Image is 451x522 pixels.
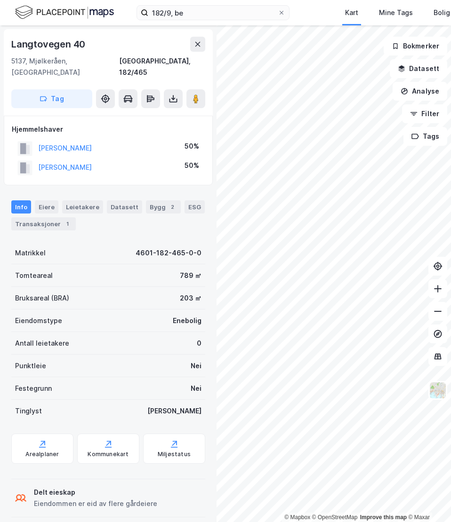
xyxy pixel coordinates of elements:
div: Matrikkel [15,247,46,259]
a: Mapbox [284,514,310,521]
div: Enebolig [173,315,201,326]
div: Punktleie [15,360,46,372]
div: Kontrollprogram for chat [404,477,451,522]
div: Kommunekart [88,451,129,458]
div: 50% [185,141,199,152]
div: Datasett [107,200,142,214]
div: Leietakere [62,200,103,214]
div: Nei [191,360,201,372]
div: Bolig [434,7,450,18]
div: Antall leietakere [15,338,69,349]
div: Nei [191,383,201,394]
iframe: Chat Widget [404,477,451,522]
div: Miljøstatus [158,451,191,458]
div: Mine Tags [379,7,413,18]
div: Bruksareal (BRA) [15,293,69,304]
div: Delt eieskap [34,487,157,498]
img: logo.f888ab2527a4732fd821a326f86c7f29.svg [15,4,114,21]
div: Bygg [146,200,181,214]
div: Eiere [35,200,58,214]
div: Tomteareal [15,270,53,281]
div: 5137, Mjølkeråen, [GEOGRAPHIC_DATA] [11,55,119,78]
div: ESG [185,200,205,214]
button: Tag [11,89,92,108]
div: Transaksjoner [11,217,76,230]
div: 203 ㎡ [180,293,201,304]
div: Info [11,200,31,214]
div: Arealplaner [25,451,59,458]
img: Z [429,381,447,399]
a: Improve this map [360,514,407,521]
button: Tags [403,127,447,146]
input: Søk på adresse, matrikkel, gårdeiere, leietakere eller personer [148,6,278,20]
div: Festegrunn [15,383,52,394]
div: Langtovegen 40 [11,37,87,52]
div: Hjemmelshaver [12,124,205,135]
div: Kart [345,7,358,18]
button: Analyse [393,82,447,101]
div: [GEOGRAPHIC_DATA], 182/465 [119,55,205,78]
div: 1 [63,219,72,229]
div: Tinglyst [15,405,42,417]
button: Datasett [390,59,447,78]
a: OpenStreetMap [312,514,358,521]
div: 2 [168,202,177,212]
div: 50% [185,160,199,171]
button: Bokmerker [384,37,447,55]
div: 0 [197,338,201,349]
div: Eiendommen er eid av flere gårdeiere [34,498,157,509]
div: [PERSON_NAME] [147,405,201,417]
div: Eiendomstype [15,315,62,326]
div: 4601-182-465-0-0 [136,247,201,259]
button: Filter [402,104,447,123]
div: 789 ㎡ [180,270,201,281]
